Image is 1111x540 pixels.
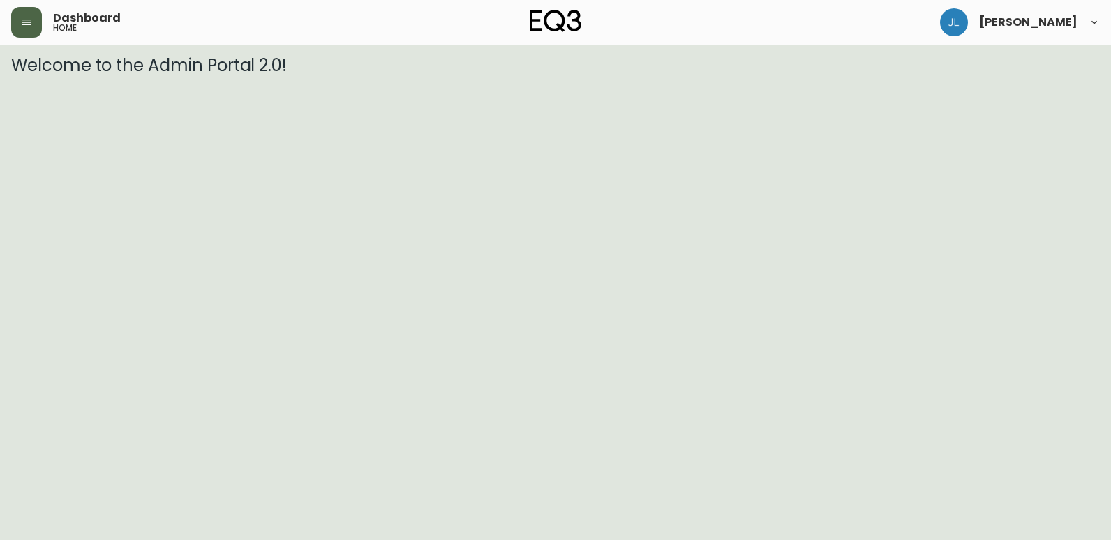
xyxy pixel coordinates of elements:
[11,56,1100,75] h3: Welcome to the Admin Portal 2.0!
[53,24,77,32] h5: home
[940,8,968,36] img: 1c9c23e2a847dab86f8017579b61559c
[530,10,581,32] img: logo
[53,13,121,24] span: Dashboard
[979,17,1078,28] span: [PERSON_NAME]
